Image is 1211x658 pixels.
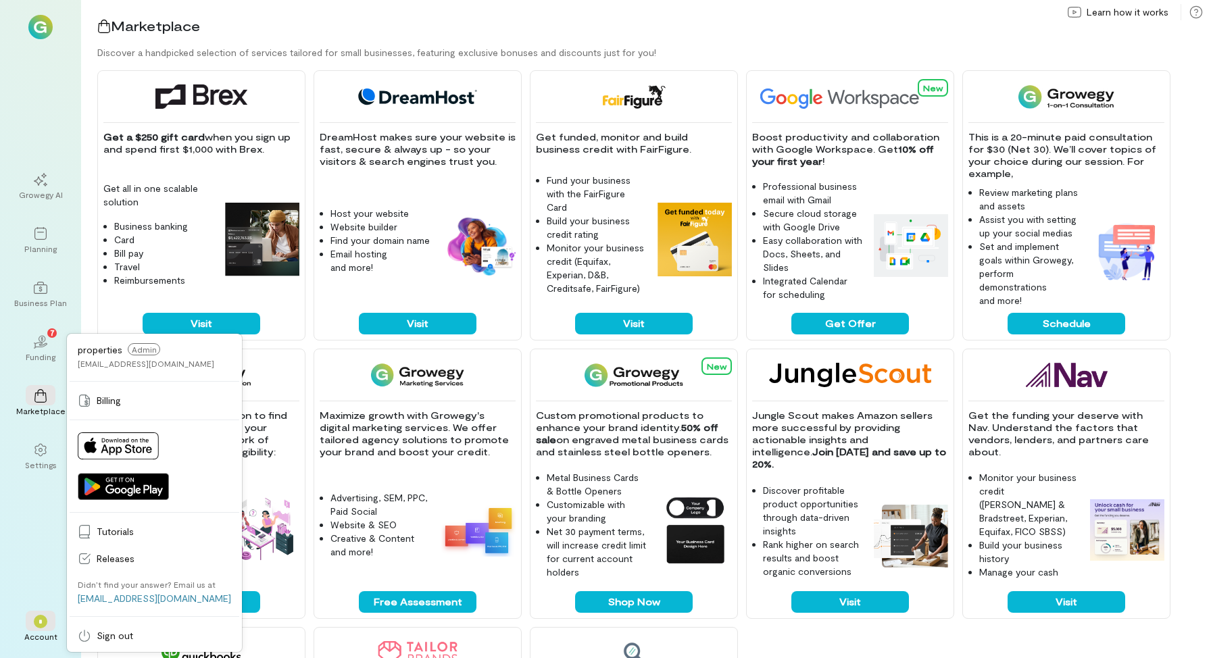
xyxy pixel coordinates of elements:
a: Growegy AI [16,162,65,211]
button: Visit [1008,591,1125,613]
img: Get it on Google Play [78,473,169,500]
div: Growegy AI [19,189,63,200]
img: Jungle Scout feature [874,505,948,567]
img: FairFigure feature [658,203,732,277]
img: DreamHost [353,84,482,109]
li: Monitor your business credit (Equifax, Experian, D&B, Creditsafe, FairFigure) [547,241,647,295]
li: Secure cloud storage with Google Drive [763,207,863,234]
img: Google Workspace [752,84,951,109]
p: Get funded, monitor and build business credit with FairFigure. [536,131,732,155]
img: 1-on-1 Consultation feature [1090,214,1164,288]
li: Creative & Content and more! [330,532,430,559]
img: Google Workspace feature [874,214,948,276]
div: *Account [16,604,65,653]
p: DreamHost makes sure your website is fast, secure & always up - so your visitors & search engines... [320,131,516,168]
a: Settings [16,432,65,481]
strong: Join [DATE] and save up to 20%. [752,446,949,470]
li: Manage your cash [979,565,1079,579]
button: Visit [575,313,693,334]
img: Growegy Promo Products feature [658,492,732,567]
li: Website & SEO [330,518,430,532]
span: properties [78,344,122,355]
li: Metal Business Cards & Bottle Openers [547,471,647,498]
a: Tutorials [70,518,239,545]
button: Visit [143,313,260,334]
li: Host your website [330,207,430,220]
span: Admin [128,343,160,355]
span: Billing [97,394,231,407]
p: Get all in one scalable solution [103,182,214,209]
img: 1-on-1 Consultation [1018,84,1114,109]
span: Releases [97,552,231,565]
li: Assist you with setting up your social medias [979,213,1079,240]
div: Funding [26,351,55,362]
span: New [707,361,726,371]
img: Nav [1026,363,1108,387]
button: Free Assessment [359,591,476,613]
li: Build your business credit rating [547,214,647,241]
li: Bill pay [114,247,214,260]
a: Business Plan [16,270,65,319]
li: Rank higher on search results and boost organic conversions [763,538,863,578]
img: Funding Consultation feature [225,492,299,567]
img: Growegy - Marketing Services [371,363,465,387]
strong: 10% off your first year [752,143,937,167]
a: Funding [16,324,65,373]
a: Marketplace [16,378,65,427]
li: Discover profitable product opportunities through data-driven insights [763,484,863,538]
li: Integrated Calendar for scheduling [763,274,863,301]
div: Didn’t find your answer? Email us at [78,579,216,590]
p: when you sign up and spend first $1,000 with Brex. [103,131,299,155]
img: FairFigure [601,84,666,109]
li: Fund your business with the FairFigure Card [547,174,647,214]
img: Jungle Scout [769,363,931,387]
li: Review marketing plans and assets [979,186,1079,213]
a: [EMAIL_ADDRESS][DOMAIN_NAME] [78,592,231,604]
a: Billing [70,387,239,414]
div: Planning [24,243,57,254]
li: Easy collaboration with Docs, Sheets, and Slides [763,234,863,274]
span: New [923,83,943,93]
li: Travel [114,260,214,274]
button: Schedule [1008,313,1125,334]
p: This is a 20-minute paid consultation for $30 (Net 30). We’ll cover topics of your choice during ... [968,131,1164,180]
li: Customizable with your branding [547,498,647,525]
div: Settings [25,459,57,470]
li: Business banking [114,220,214,233]
li: Find your domain name [330,234,430,247]
img: Growegy Promo Products [585,363,684,387]
li: Professional business email with Gmail [763,180,863,207]
button: Visit [359,313,476,334]
button: Shop Now [575,591,693,613]
div: Marketplace [16,405,66,416]
a: Sign out [70,622,239,649]
a: Releases [70,545,239,572]
div: Account [24,631,57,642]
strong: 50% off sale [536,422,721,445]
button: Visit [791,591,909,613]
span: Learn how it works [1087,5,1168,19]
img: Growegy - Marketing Services feature [441,503,516,557]
img: Download on App Store [78,432,159,459]
div: Business Plan [14,297,67,308]
li: Reimbursements [114,274,214,287]
p: Jungle Scout makes Amazon sellers more successful by providing actionable insights and intelligence. [752,409,948,470]
span: Sign out [97,629,231,642]
li: Email hosting and more! [330,247,430,274]
li: Monitor your business credit ([PERSON_NAME] & Bradstreet, Experian, Equifax, FICO SBSS) [979,471,1079,538]
li: Net 30 payment terms, will increase credit limit for current account holders [547,525,647,579]
span: Marketplace [111,18,200,34]
li: Website builder [330,220,430,234]
li: Advertising, SEM, PPC, Paid Social [330,491,430,518]
p: Custom promotional products to enhance your brand identity. on engraved metal business cards and ... [536,409,732,458]
div: [EMAIL_ADDRESS][DOMAIN_NAME] [78,358,214,369]
li: Build your business history [979,538,1079,565]
span: 7 [50,326,55,338]
li: Set and implement goals within Growegy, perform demonstrations and more! [979,240,1079,307]
img: Nav feature [1090,499,1164,561]
p: Get the funding your deserve with Nav. Understand the factors that vendors, lenders, and partners... [968,409,1164,458]
span: Tutorials [97,525,231,538]
img: Brex feature [225,203,299,277]
img: Brex [155,84,247,109]
p: Boost productivity and collaboration with Google Workspace. Get ! [752,131,948,168]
